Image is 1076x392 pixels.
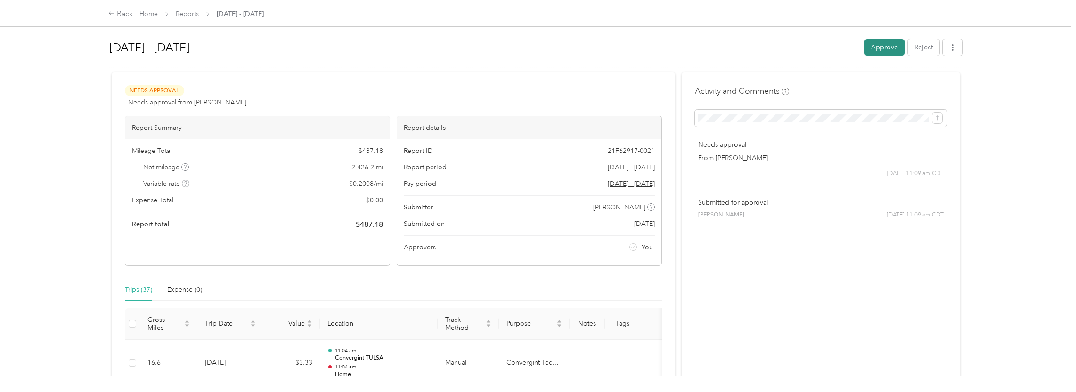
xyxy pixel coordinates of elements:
span: $ 487.18 [359,146,383,156]
span: 2,426.2 mi [351,162,383,172]
span: Gross Miles [147,316,182,332]
th: Tags [605,308,640,340]
td: $3.33 [263,340,320,387]
span: $ 0.00 [366,195,383,205]
h4: Activity and Comments [695,85,789,97]
span: Approvers [404,242,436,252]
p: Needs approval [698,140,944,150]
span: [DATE] 11:09 am CDT [887,169,944,178]
div: Expense (0) [167,285,202,295]
p: Submitted for approval [698,198,944,208]
span: caret-down [556,323,562,328]
h1: Aug 1 - 31, 2025 [109,36,858,59]
span: Mileage Total [132,146,171,156]
span: Needs Approval [125,85,184,96]
div: Report Summary [125,116,390,139]
td: Manual [438,340,499,387]
span: Expense Total [132,195,173,205]
span: $ 487.18 [356,219,383,230]
span: caret-up [184,319,190,324]
span: caret-up [556,319,562,324]
p: 11:04 am [335,347,430,354]
a: Home [139,10,158,18]
span: caret-down [184,323,190,328]
span: [DATE] - [DATE] [217,9,264,19]
p: Home [335,370,430,379]
th: Track Method [438,308,499,340]
span: - [621,359,623,367]
span: [PERSON_NAME] [698,211,744,219]
p: From [PERSON_NAME] [698,153,944,163]
th: Location [320,308,438,340]
span: Go to pay period [608,179,655,189]
span: 21F62917-0021 [608,146,655,156]
span: Variable rate [143,179,189,189]
span: Needs approval from [PERSON_NAME] [128,97,246,107]
span: $ 0.2008 / mi [349,179,383,189]
span: Report period [404,162,447,172]
span: Net mileage [143,162,189,172]
td: Convergint Technologies [499,340,570,387]
span: You [642,242,653,252]
span: Value [271,320,305,328]
button: Reject [908,39,939,56]
span: caret-up [307,319,312,324]
th: Purpose [499,308,570,340]
th: Notes [570,308,605,340]
a: Reports [176,10,199,18]
td: [DATE] [197,340,263,387]
div: Trips (37) [125,285,152,295]
span: caret-down [486,323,491,328]
th: Gross Miles [140,308,197,340]
span: Report ID [404,146,433,156]
span: [DATE] - [DATE] [608,162,655,172]
div: Report details [397,116,661,139]
span: Purpose [506,320,554,328]
span: Submitter [404,202,433,212]
span: Submitted on [404,219,445,229]
span: Pay period [404,179,436,189]
th: Trip Date [197,308,263,340]
iframe: Everlance-gr Chat Button Frame [1023,339,1076,392]
button: Approve [864,39,905,56]
td: 16.6 [140,340,197,387]
span: caret-up [486,319,491,324]
p: 11:04 am [335,364,430,370]
span: [DATE] [634,219,655,229]
span: [DATE] 11:09 am CDT [887,211,944,219]
span: caret-down [307,323,312,328]
div: Back [108,8,133,20]
span: Report total [132,219,170,229]
span: [PERSON_NAME] [593,202,645,212]
span: caret-down [250,323,256,328]
span: Track Method [445,316,484,332]
th: Value [263,308,320,340]
p: Convergint TULSA [335,354,430,362]
span: caret-up [250,319,256,324]
span: Trip Date [205,320,248,328]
